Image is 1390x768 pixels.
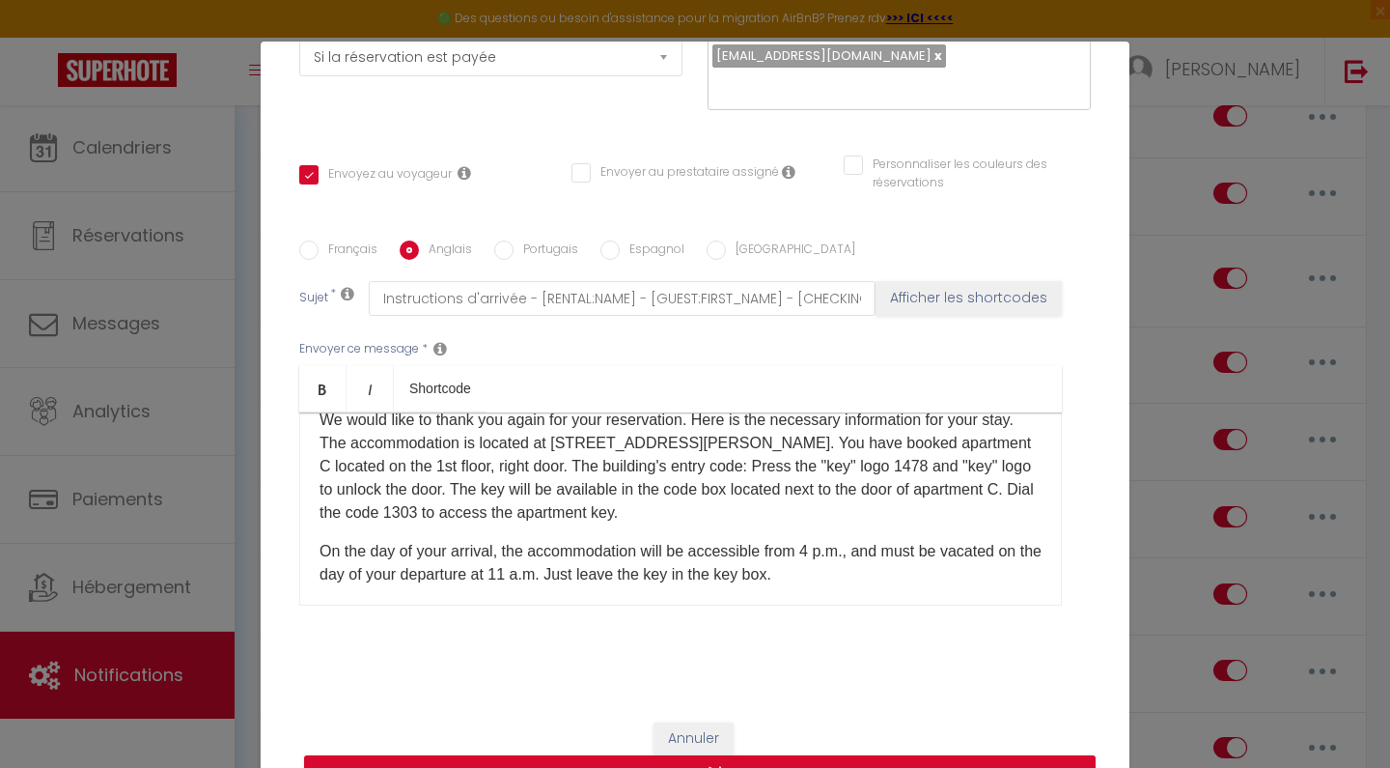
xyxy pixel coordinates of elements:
button: Annuler [653,723,734,755]
a: Bold [299,365,347,412]
label: Sujet [299,289,328,309]
label: Espagnol [620,241,684,262]
a: Shortcode [394,365,486,412]
i: Envoyer au voyageur [458,165,471,181]
a: Italic [347,365,394,412]
span: [EMAIL_ADDRESS][DOMAIN_NAME] [716,46,931,65]
label: Anglais [419,241,472,262]
label: Français [319,241,377,262]
p: We would like to thank you again for your reservation. Here is the necessary information for your... [320,409,1042,525]
label: Envoyer ce message [299,340,419,358]
span: On the day of your arrival, the accommodation will be accessible from 4 p.m., and must be vacated... [320,543,1042,583]
i: Message [433,341,447,356]
i: Subject [341,286,354,301]
label: [GEOGRAPHIC_DATA] [726,241,855,262]
button: Afficher les shortcodes [876,281,1062,316]
i: Envoyer au prestataire si il est assigné [782,164,795,180]
label: Portugais [514,241,578,262]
